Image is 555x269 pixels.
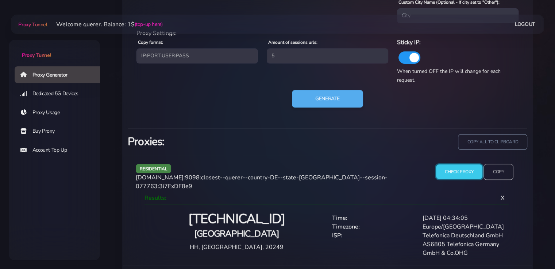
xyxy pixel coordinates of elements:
span: When turned OFF the IP will change for each request. [397,68,501,83]
h6: Sticky IP: [397,38,519,47]
input: Check Proxy [436,164,482,179]
iframe: Webchat Widget [520,234,546,260]
span: residential [136,164,171,173]
input: City [397,8,519,23]
a: (top-up here) [135,20,163,28]
div: Time: [328,214,419,222]
h2: [TECHNICAL_ID] [150,211,323,228]
input: copy all to clipboard [458,134,527,150]
span: Proxy Tunnel [22,52,51,59]
div: AS6805 Telefonica Germany GmbH & Co.OHG [418,240,509,257]
label: Copy format: [138,39,163,46]
a: Buy Proxy [15,123,106,140]
button: Generate [292,90,363,108]
div: Timezone: [328,222,419,231]
a: Proxy Usage [15,104,106,121]
span: HH, [GEOGRAPHIC_DATA], 20249 [190,243,284,251]
div: ISP: [328,231,419,240]
span: Proxy Tunnel [18,21,47,28]
label: Amount of sessions urls: [268,39,317,46]
li: Welcome querer. Balance: 1$ [47,20,163,29]
a: Proxy Tunnel [17,19,47,30]
div: Europe/[GEOGRAPHIC_DATA] [418,222,509,231]
a: Account Top Up [15,142,106,159]
a: Proxy Tunnel [9,40,100,59]
a: Dedicated 5G Devices [15,85,106,102]
h3: Proxies: [128,134,323,149]
div: [DATE] 04:34:05 [418,214,509,222]
input: Copy [483,164,513,180]
a: Proxy Generator [15,66,106,83]
a: Logout [515,17,535,31]
span: Results: [144,194,166,202]
span: [DOMAIN_NAME]:9098:closest--querer--country-DE--state-[GEOGRAPHIC_DATA]--session-077763:3i7ExDF8e9 [136,174,388,190]
span: X [495,188,510,208]
h4: [GEOGRAPHIC_DATA] [150,228,323,240]
div: Telefonica Deutschland GmbH [418,231,509,240]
